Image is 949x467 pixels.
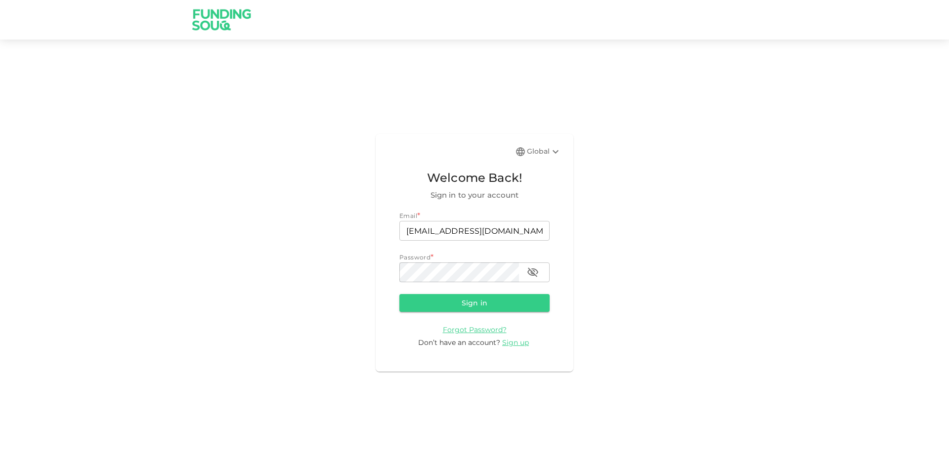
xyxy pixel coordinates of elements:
[399,294,550,312] button: Sign in
[443,325,507,334] a: Forgot Password?
[399,189,550,201] span: Sign in to your account
[399,262,519,282] input: password
[399,169,550,187] span: Welcome Back!
[502,338,529,347] span: Sign up
[399,254,431,261] span: Password
[399,221,550,241] input: email
[418,338,500,347] span: Don’t have an account?
[399,212,417,219] span: Email
[527,146,561,158] div: Global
